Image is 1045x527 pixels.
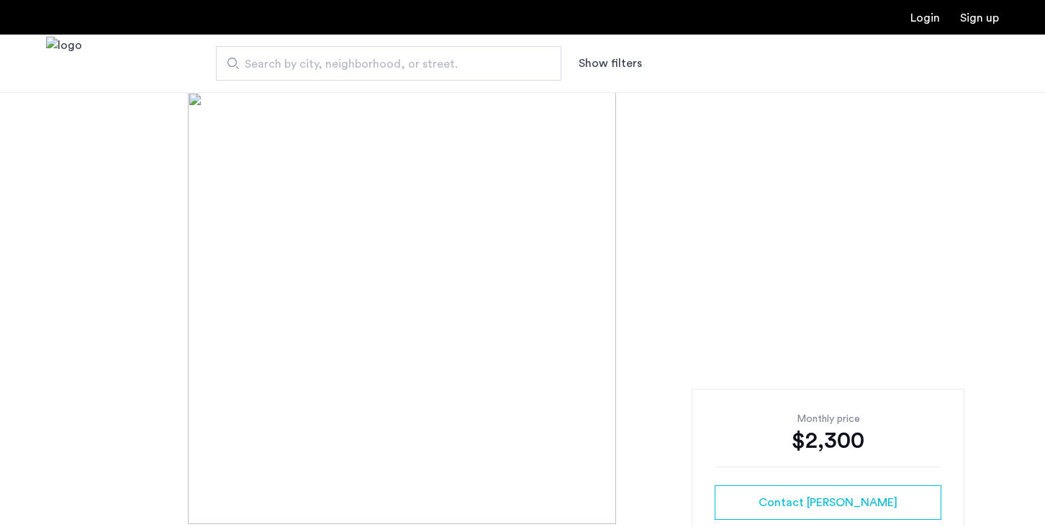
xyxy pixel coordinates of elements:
span: Search by city, neighborhood, or street. [245,55,521,73]
span: Contact [PERSON_NAME] [759,494,897,511]
img: [object%20Object] [188,92,856,524]
input: Apartment Search [216,46,561,81]
a: Login [910,12,940,24]
div: $2,300 [715,426,941,455]
a: Cazamio Logo [46,37,82,91]
button: button [715,485,941,520]
a: Registration [960,12,999,24]
div: Monthly price [715,412,941,426]
button: Show or hide filters [579,55,642,72]
img: logo [46,37,82,91]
